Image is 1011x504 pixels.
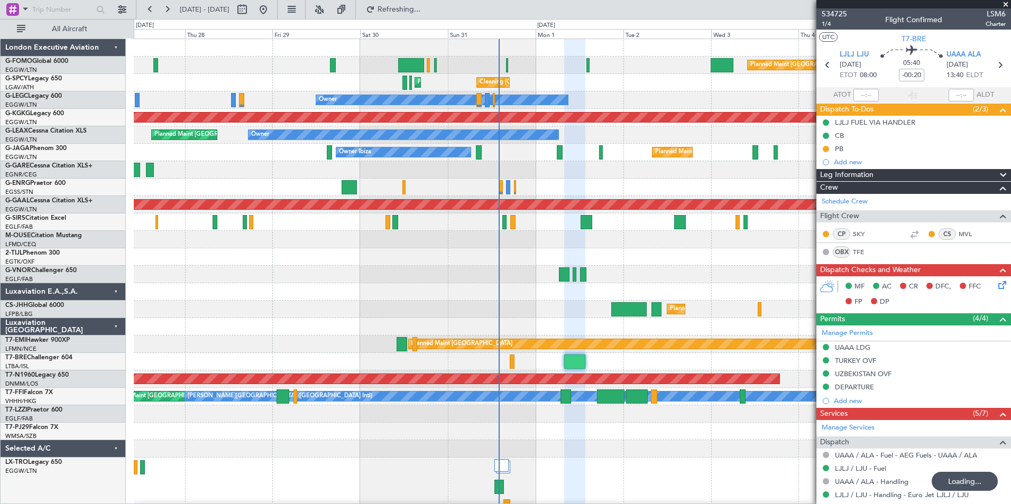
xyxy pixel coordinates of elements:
span: G-JAGA [5,145,30,152]
a: LFMN/NCE [5,345,36,353]
span: T7-EMI [5,337,26,343]
div: Planned Maint [GEOGRAPHIC_DATA] ([GEOGRAPHIC_DATA]) [750,57,917,73]
a: T7-LZZIPraetor 600 [5,407,62,413]
a: G-JAGAPhenom 300 [5,145,67,152]
span: LX-TRO [5,459,28,465]
a: EGTK/OXF [5,258,34,266]
div: LJLJ FUEL VIA HANDLER [835,118,915,127]
span: G-VNOR [5,267,31,274]
a: EGLF/FAB [5,415,33,423]
span: LSM6 [986,8,1006,20]
div: Wed 27 [97,29,185,39]
div: OBX [833,246,850,258]
span: 13:40 [946,70,963,81]
span: UAAA ALA [946,50,981,60]
a: LGAV/ATH [5,83,34,91]
div: DEPARTURE [835,382,874,391]
span: ATOT [833,90,851,100]
span: ALDT [977,90,994,100]
div: UAAA LDG [835,343,870,352]
a: Manage Permits [822,328,873,339]
a: G-FOMOGlobal 6000 [5,58,68,64]
div: CP [833,228,850,240]
button: Refreshing... [361,1,425,18]
a: Manage Services [822,423,875,433]
input: Trip Number [32,2,93,17]
div: Loading... [932,472,998,491]
span: 534725 [822,8,847,20]
span: G-ENRG [5,180,30,186]
div: Mon 1 [536,29,623,39]
div: Fri 29 [272,29,360,39]
span: G-GAAL [5,198,30,204]
a: EGNR/CEG [5,171,37,179]
a: EGGW/LTN [5,101,37,109]
a: LTBA/ISL [5,362,29,370]
div: Sun 31 [448,29,536,39]
a: EGGW/LTN [5,118,37,126]
span: AC [882,282,891,292]
span: CR [909,282,918,292]
a: T7-PJ29Falcon 7X [5,424,58,431]
a: T7-EMIHawker 900XP [5,337,70,343]
span: T7-N1960 [5,372,35,378]
div: Planned Maint [GEOGRAPHIC_DATA] ([GEOGRAPHIC_DATA]) [154,127,321,143]
div: Sat 30 [360,29,448,39]
div: Thu 4 [798,29,886,39]
span: Dispatch [820,436,849,449]
a: G-GARECessna Citation XLS+ [5,163,93,169]
span: [DATE] [840,60,861,70]
div: Planned Maint [GEOGRAPHIC_DATA] [411,336,512,352]
a: VHHH/HKG [5,397,36,405]
a: CS-JHHGlobal 6000 [5,302,64,309]
span: Refreshing... [377,6,421,13]
span: Crew [820,182,838,194]
span: (5/7) [973,408,988,419]
a: M-OUSECitation Mustang [5,232,82,239]
div: Cleaning [GEOGRAPHIC_DATA] ([PERSON_NAME] Intl) [480,74,629,90]
a: EGLF/FAB [5,223,33,231]
a: G-VNORChallenger 650 [5,267,77,274]
div: [PERSON_NAME][GEOGRAPHIC_DATA] ([GEOGRAPHIC_DATA] Intl) [188,388,372,404]
a: T7-N1960Legacy 650 [5,372,69,378]
span: G-FOMO [5,58,32,64]
a: G-LEAXCessna Citation XLS [5,128,87,134]
div: Add new [834,157,1006,166]
div: CB [835,131,844,140]
span: T7-BRE [5,354,27,361]
span: FFC [969,282,981,292]
span: 2-TIJL [5,250,23,256]
div: [DATE] [537,21,555,30]
a: EGLF/FAB [5,275,33,283]
span: Dispatch Checks and Weather [820,264,921,276]
div: Flight Confirmed [885,14,942,25]
div: Planned Maint Athens ([PERSON_NAME] Intl) [418,74,539,90]
a: EGGW/LTN [5,153,37,161]
a: G-SIRSCitation Excel [5,215,66,221]
a: MVL [959,229,982,239]
a: EGGW/LTN [5,66,37,74]
div: Planned Maint [GEOGRAPHIC_DATA] ([GEOGRAPHIC_DATA]) [670,301,837,317]
span: G-LEAX [5,128,28,134]
span: Leg Information [820,169,874,181]
span: Dispatch To-Dos [820,104,874,116]
a: G-KGKGLegacy 600 [5,110,64,117]
div: Add new [834,396,1006,405]
span: (2/3) [973,104,988,115]
span: MF [854,282,865,292]
span: [DATE] - [DATE] [180,5,229,14]
a: EGGW/LTN [5,136,37,144]
div: Owner [319,92,337,108]
span: T7-FFI [5,389,24,396]
div: TURKEY OVF [835,356,876,365]
span: Charter [986,20,1006,29]
span: 1/4 [822,20,847,29]
span: DFC, [935,282,951,292]
a: LFPB/LBG [5,310,33,318]
a: LFMD/CEQ [5,240,36,248]
a: G-GAALCessna Citation XLS+ [5,198,93,204]
button: All Aircraft [12,21,115,38]
span: G-SPCY [5,76,28,82]
span: G-KGKG [5,110,30,117]
span: 08:00 [860,70,877,81]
